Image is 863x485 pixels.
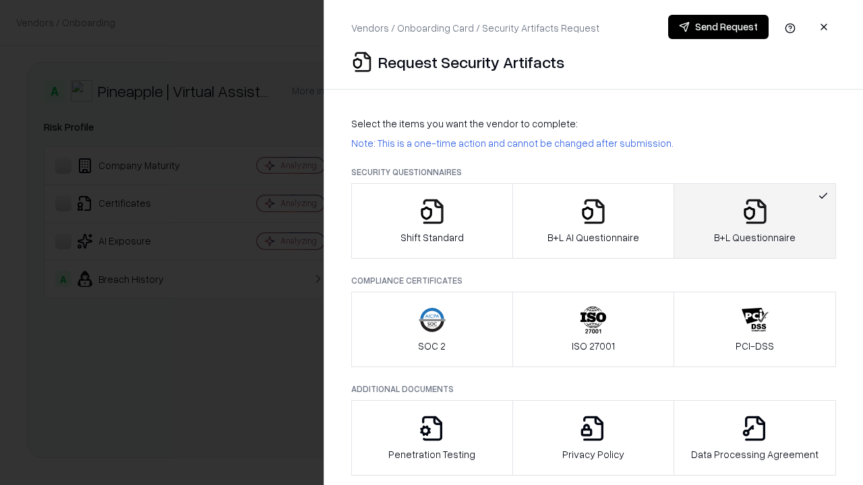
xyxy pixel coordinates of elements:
p: Shift Standard [400,230,464,245]
button: Privacy Policy [512,400,675,476]
button: B+L AI Questionnaire [512,183,675,259]
p: Privacy Policy [562,447,624,461]
button: Data Processing Agreement [674,400,836,476]
p: Additional Documents [351,383,836,395]
button: B+L Questionnaire [674,183,836,259]
p: Security Questionnaires [351,166,836,178]
button: ISO 27001 [512,292,675,367]
button: PCI-DSS [674,292,836,367]
p: Data Processing Agreement [691,447,819,461]
p: Request Security Artifacts [378,51,564,73]
p: B+L AI Questionnaire [547,230,639,245]
p: B+L Questionnaire [714,230,796,245]
p: PCI-DSS [736,339,774,353]
button: SOC 2 [351,292,513,367]
button: Shift Standard [351,183,513,259]
p: Select the items you want the vendor to complete: [351,117,836,131]
button: Send Request [668,15,769,39]
p: ISO 27001 [572,339,615,353]
p: Vendors / Onboarding Card / Security Artifacts Request [351,21,599,35]
p: Compliance Certificates [351,275,836,286]
button: Penetration Testing [351,400,513,476]
p: Note: This is a one-time action and cannot be changed after submission. [351,136,836,150]
p: Penetration Testing [388,447,475,461]
p: SOC 2 [418,339,446,353]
